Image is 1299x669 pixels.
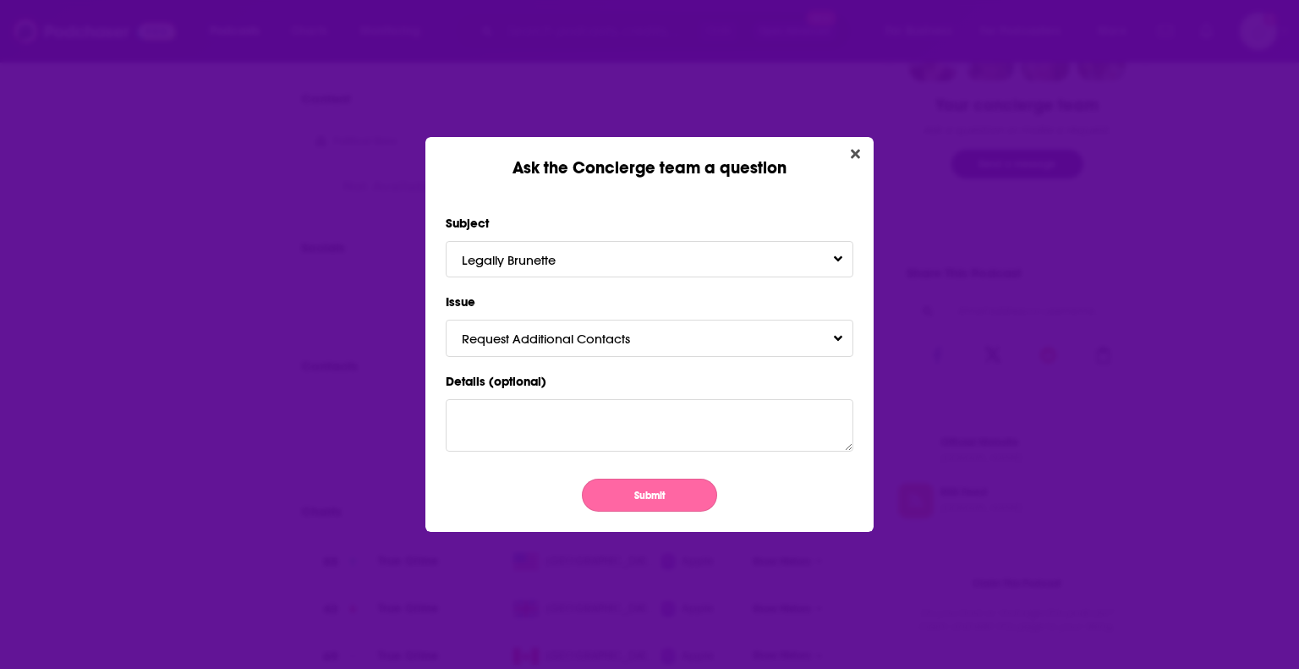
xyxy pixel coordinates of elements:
span: Request Additional Contacts [462,331,664,347]
button: Legally BrunetteToggle Pronoun Dropdown [446,241,853,277]
button: Request Additional ContactsToggle Pronoun Dropdown [446,320,853,356]
button: Submit [582,479,717,512]
div: Ask the Concierge team a question [425,137,874,178]
label: Details (optional) [446,370,853,392]
label: Issue [446,291,853,313]
span: Legally Brunette [462,252,589,268]
button: Close [844,144,867,165]
label: Subject [446,212,853,234]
